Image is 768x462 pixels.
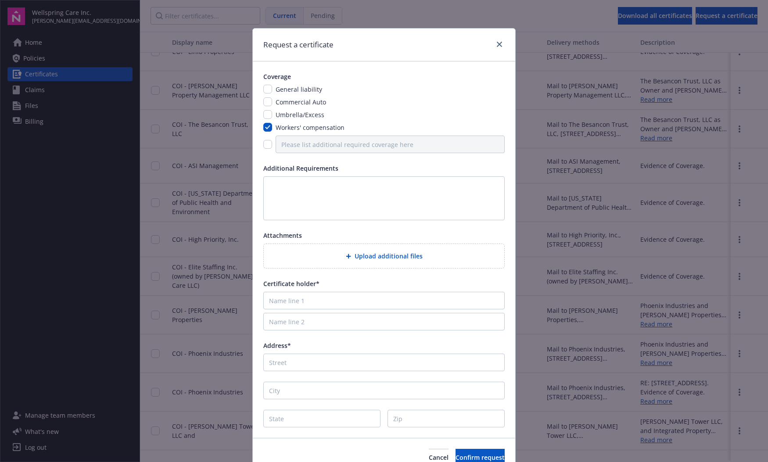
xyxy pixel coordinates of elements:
[494,39,505,50] a: close
[263,39,334,50] h1: Request a certificate
[276,123,345,132] span: Workers' compensation
[263,164,338,172] span: Additional Requirements
[263,382,505,399] input: City
[263,410,380,427] input: State
[355,251,423,261] span: Upload additional files
[263,72,291,81] span: Coverage
[276,136,505,153] input: Please list additional required coverage here
[263,279,319,288] span: Certificate holder*
[276,85,322,93] span: General liability
[263,292,505,309] input: Name line 1
[263,341,291,350] span: Address*
[276,98,326,106] span: Commercial Auto
[263,313,505,330] input: Name line 2
[263,244,505,269] div: Upload additional files
[456,453,505,462] span: Confirm request
[429,453,449,462] span: Cancel
[263,354,505,371] input: Street
[388,410,505,427] input: Zip
[263,231,302,240] span: Attachments
[276,111,324,119] span: Umbrella/Excess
